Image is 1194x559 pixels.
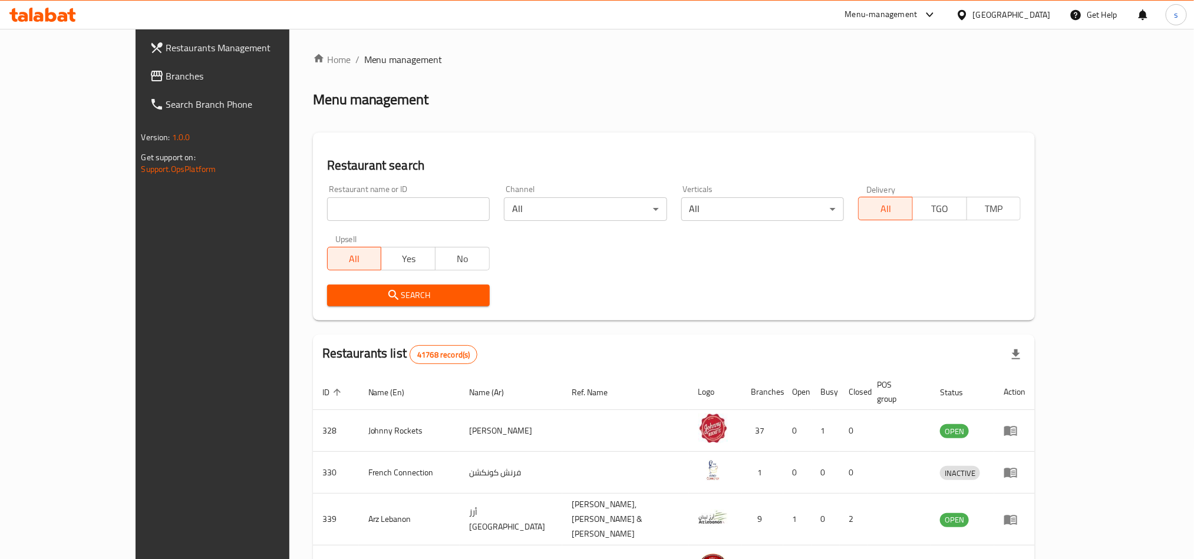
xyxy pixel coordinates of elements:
td: [PERSON_NAME],[PERSON_NAME] & [PERSON_NAME] [562,494,689,545]
td: 339 [313,494,359,545]
h2: Restaurants list [322,345,478,364]
td: 330 [313,452,359,494]
button: TGO [912,197,967,220]
span: Menu management [364,52,443,67]
th: Branches [742,374,783,410]
span: All [863,200,908,217]
span: Name (Ar) [469,385,519,399]
a: Support.OpsPlatform [141,161,216,177]
th: Logo [689,374,742,410]
div: Menu [1004,512,1025,527]
td: Arz Lebanon [359,494,460,545]
div: All [504,197,667,221]
input: Search for restaurant name or ID.. [327,197,490,221]
td: [PERSON_NAME] [460,410,562,452]
button: All [327,247,382,270]
th: Busy [812,374,840,410]
td: 1 [783,494,812,545]
span: 1.0.0 [172,130,190,145]
span: INACTIVE [940,467,980,480]
span: Status [940,385,978,399]
button: All [858,197,913,220]
span: Yes [386,250,431,267]
div: Menu [1004,424,1025,438]
button: Search [327,285,490,306]
img: Arz Lebanon [698,502,728,532]
td: 328 [313,410,359,452]
span: No [440,250,485,267]
th: Closed [840,374,868,410]
span: OPEN [940,425,969,438]
label: Delivery [866,185,896,193]
a: Branches [140,62,335,90]
td: 0 [840,452,868,494]
h2: Restaurant search [327,157,1021,174]
img: Johnny Rockets [698,414,728,443]
div: Total records count [410,345,477,364]
button: TMP [967,197,1021,220]
td: 0 [812,494,840,545]
label: Upsell [335,235,357,243]
span: 41768 record(s) [410,349,477,360]
li: / [355,52,359,67]
th: Action [994,374,1035,410]
div: OPEN [940,424,969,438]
td: 0 [812,452,840,494]
span: Get support on: [141,150,196,165]
span: TGO [918,200,962,217]
span: TMP [972,200,1017,217]
td: 1 [742,452,783,494]
nav: breadcrumb [313,52,1035,67]
span: OPEN [940,513,969,527]
th: Open [783,374,812,410]
div: All [681,197,844,221]
img: French Connection [698,455,728,485]
span: ID [322,385,345,399]
td: 37 [742,410,783,452]
span: Search Branch Phone [166,97,325,111]
td: 0 [840,410,868,452]
span: All [332,250,377,267]
span: POS group [878,378,917,406]
div: Export file [1002,340,1030,369]
td: أرز [GEOGRAPHIC_DATA] [460,494,562,545]
a: Search Branch Phone [140,90,335,118]
button: No [435,247,490,270]
span: s [1174,8,1178,21]
span: Name (En) [368,385,420,399]
td: 1 [812,410,840,452]
span: Restaurants Management [166,41,325,55]
div: Menu-management [845,8,918,22]
td: 0 [783,452,812,494]
span: Branches [166,69,325,83]
td: Johnny Rockets [359,410,460,452]
h2: Menu management [313,90,429,109]
td: French Connection [359,452,460,494]
div: INACTIVE [940,466,980,480]
td: 9 [742,494,783,545]
div: Menu [1004,465,1025,479]
span: Version: [141,130,170,145]
div: [GEOGRAPHIC_DATA] [973,8,1051,21]
td: فرنش كونكشن [460,452,562,494]
a: Restaurants Management [140,34,335,62]
button: Yes [381,247,436,270]
span: Ref. Name [572,385,623,399]
span: Search [337,288,480,303]
td: 0 [783,410,812,452]
td: 2 [840,494,868,545]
